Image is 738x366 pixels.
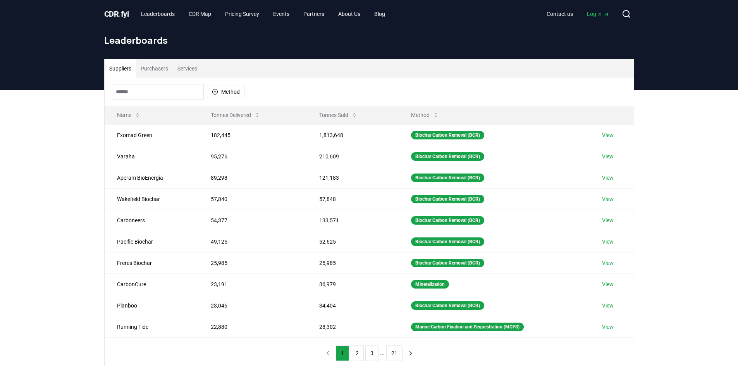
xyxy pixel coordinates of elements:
[307,124,399,146] td: 1,813,648
[135,7,391,21] nav: Main
[307,295,399,316] td: 34,404
[602,280,614,288] a: View
[405,107,445,123] button: Method
[411,131,484,139] div: Biochar Carbon Removal (BCR)
[198,252,306,273] td: 25,985
[313,107,364,123] button: Tonnes Sold
[198,273,306,295] td: 23,191
[198,146,306,167] td: 95,276
[540,7,616,21] nav: Main
[105,210,199,231] td: Carboneers
[104,9,129,19] span: CDR fyi
[307,146,399,167] td: 210,609
[198,188,306,210] td: 57,840
[105,146,199,167] td: Varaha
[411,152,484,161] div: Biochar Carbon Removal (BCR)
[602,238,614,246] a: View
[105,167,199,188] td: Aperam BioEnergia
[104,34,634,46] h1: Leaderboards
[111,107,147,123] button: Name
[336,345,349,361] button: 1
[198,124,306,146] td: 182,445
[105,59,136,78] button: Suppliers
[411,174,484,182] div: Biochar Carbon Removal (BCR)
[105,188,199,210] td: Wakefield Biochar
[307,188,399,210] td: 57,848
[105,316,199,337] td: Running Tide
[411,195,484,203] div: Biochar Carbon Removal (BCR)
[587,10,609,18] span: Log in
[105,124,199,146] td: Exomad Green
[219,7,265,21] a: Pricing Survey
[104,9,129,19] a: CDR.fyi
[540,7,579,21] a: Contact us
[411,237,484,246] div: Biochar Carbon Removal (BCR)
[602,302,614,309] a: View
[207,86,245,98] button: Method
[351,345,364,361] button: 2
[119,9,121,19] span: .
[198,295,306,316] td: 23,046
[602,259,614,267] a: View
[136,59,173,78] button: Purchasers
[198,167,306,188] td: 89,298
[602,195,614,203] a: View
[173,59,202,78] button: Services
[105,231,199,252] td: Pacific Biochar
[386,345,403,361] button: 21
[411,323,524,331] div: Marine Carbon Fixation and Sequestration (MCFS)
[182,7,217,21] a: CDR Map
[198,210,306,231] td: 54,377
[307,273,399,295] td: 36,979
[404,345,417,361] button: next page
[581,7,616,21] a: Log in
[307,167,399,188] td: 121,183
[411,280,449,289] div: Mineralization
[307,252,399,273] td: 25,985
[602,153,614,160] a: View
[411,301,484,310] div: Biochar Carbon Removal (BCR)
[105,295,199,316] td: Planboo
[135,7,181,21] a: Leaderboards
[307,316,399,337] td: 28,302
[368,7,391,21] a: Blog
[411,259,484,267] div: Biochar Carbon Removal (BCR)
[297,7,330,21] a: Partners
[267,7,296,21] a: Events
[105,252,199,273] td: Freres Biochar
[332,7,366,21] a: About Us
[198,231,306,252] td: 49,125
[307,231,399,252] td: 52,625
[205,107,267,123] button: Tonnes Delivered
[105,273,199,295] td: CarbonCure
[307,210,399,231] td: 133,571
[602,217,614,224] a: View
[602,323,614,331] a: View
[602,131,614,139] a: View
[411,216,484,225] div: Biochar Carbon Removal (BCR)
[365,345,378,361] button: 3
[602,174,614,182] a: View
[380,349,385,358] li: ...
[198,316,306,337] td: 22,880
